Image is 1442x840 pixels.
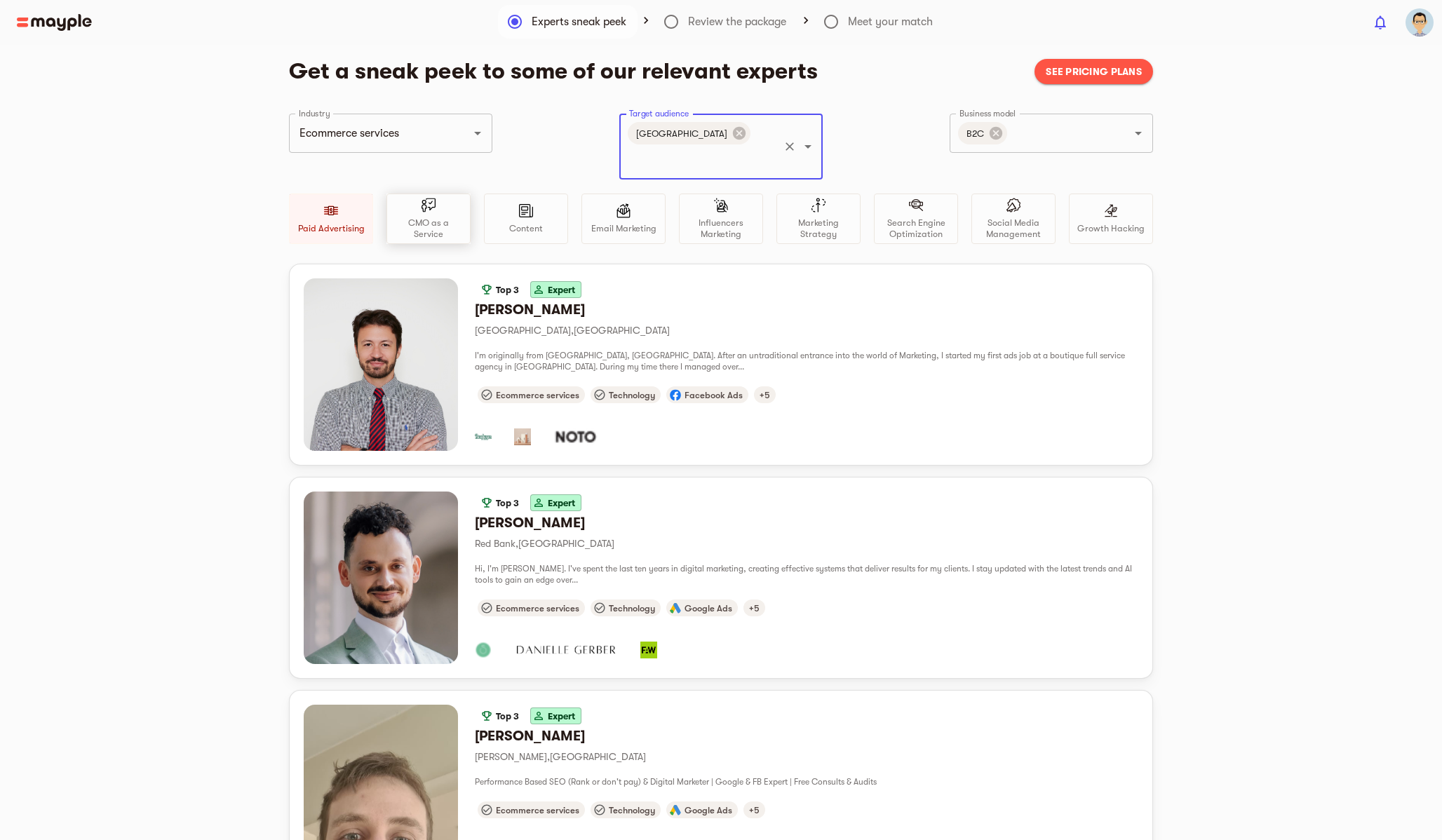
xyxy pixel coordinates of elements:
[1035,59,1153,84] button: See pricing plans
[17,14,92,31] img: Main logo
[1406,8,1434,36] img: whQnrZjFS2uD1Uhlg0Ov
[685,217,757,240] p: Influencers Marketing
[640,642,657,658] div: Future Audio Workshops
[475,727,1138,745] h6: [PERSON_NAME]
[743,599,765,616] div: Facebook Ads, $2K - $5K budget, B2C clients, ROAS (Return On Ad Spend), United States targeting
[1046,63,1142,80] span: See pricing plans
[290,264,1152,465] button: Top 3Expert[PERSON_NAME][GEOGRAPHIC_DATA],[GEOGRAPHIC_DATA]I'm originally from [GEOGRAPHIC_DATA],...
[484,194,568,244] div: Content
[669,602,682,614] img: googleAds.svg
[490,805,585,815] span: Ecommerce services
[628,122,750,144] div: [GEOGRAPHIC_DATA]
[754,386,776,403] div: Google Ads, $2K - $5K budget, B2C clients, ROAS (Return On Ad Spend), United States targeting
[490,390,585,400] span: Ecommerce services
[475,514,1138,532] h6: [PERSON_NAME]
[669,388,682,401] img: facebook.svg
[679,603,738,614] span: Google Ads
[603,805,661,815] span: Technology
[743,805,765,815] span: +5
[542,285,581,295] span: Expert
[798,137,818,156] button: Open
[874,194,958,244] div: Search Engine Optimization
[290,477,1152,678] button: Top 3Expert[PERSON_NAME]Red Bank,[GEOGRAPHIC_DATA]Hi, I'm [PERSON_NAME]. I've spent the last ten ...
[591,223,656,234] p: Email Marketing
[978,217,1049,240] p: Social Media Management
[669,804,682,816] img: googleAds.svg
[468,123,487,143] button: Open
[679,194,763,244] div: Influencers Marketing
[514,642,618,658] div: Danielle Gerber Jewelry
[490,498,525,508] span: Top 3
[603,390,661,400] span: Technology
[1069,194,1153,244] div: Growth Hacking
[490,603,585,614] span: Ecommerce services
[971,194,1056,244] div: Social Media Management
[754,390,776,400] span: +5
[1363,6,1397,39] button: show 0 new notifications
[475,351,1125,372] span: I'm originally from [GEOGRAPHIC_DATA], [GEOGRAPHIC_DATA]. After an untraditional entrance into th...
[475,777,877,787] span: Performance Based SEO (Rank or don't pay) & Digital Marketer | Google & FB Expert | Free Consults...
[679,390,748,400] span: Facebook Ads
[393,217,464,240] p: CMO as a Service
[743,603,765,614] span: +5
[289,194,373,244] div: Paid Advertising
[514,428,531,445] div: Merchery
[743,801,765,818] div: Facebook Ads, $2K - $5K budget, B2C clients, ROAS (Return On Ad Spend), United States targeting
[490,711,525,722] span: Top 3
[581,194,666,244] div: Email Marketing
[776,194,861,244] div: Marketing Strategy
[475,428,492,445] div: Bareburger
[509,223,543,234] p: Content
[603,603,661,614] span: Technology
[1077,223,1145,234] p: Growth Hacking
[679,805,738,815] span: Google Ads
[880,217,952,240] p: Search Engine Optimization
[780,137,800,156] button: Clear
[958,127,992,140] span: B2C
[295,120,447,147] input: Try Entertainment, Clothing, etc.
[553,428,598,445] div: Noto Botanics
[542,711,581,722] span: Expert
[475,535,1138,552] p: Red Bank , [GEOGRAPHIC_DATA]
[475,322,1138,339] p: [GEOGRAPHIC_DATA] , [GEOGRAPHIC_DATA]
[475,301,1138,319] h6: [PERSON_NAME]
[475,564,1132,585] span: Hi, I'm [PERSON_NAME]. I've spent the last ten years in digital marketing, creating effective sys...
[490,285,525,295] span: Top 3
[475,642,492,658] div: The Art of Jewels
[542,498,581,508] span: Expert
[475,748,1138,765] p: [PERSON_NAME] , [GEOGRAPHIC_DATA]
[783,217,854,240] p: Marketing Strategy
[1128,123,1148,143] button: Open
[958,122,1007,144] div: B2C
[289,57,1023,86] h4: Get a sneak peek to some of our relevant experts
[386,194,471,244] div: CMO as a Service
[628,127,736,140] span: [GEOGRAPHIC_DATA]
